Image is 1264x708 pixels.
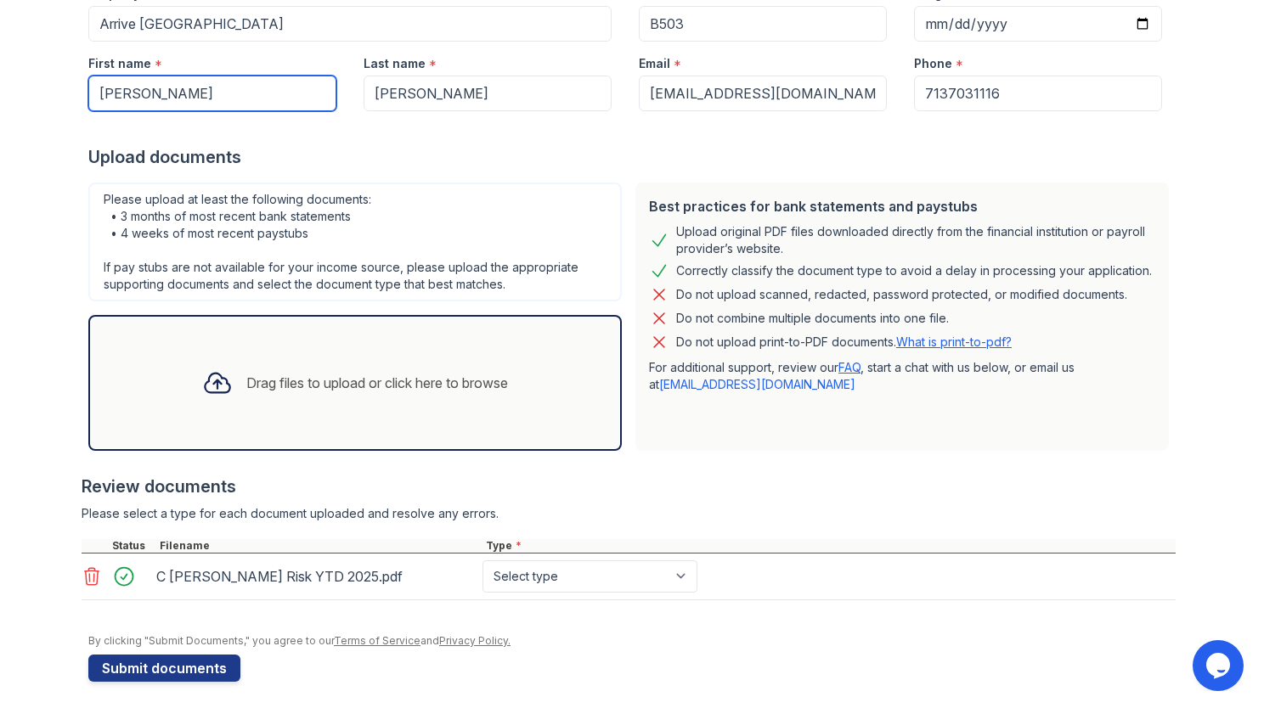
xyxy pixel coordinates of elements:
[364,55,426,72] label: Last name
[88,183,622,301] div: Please upload at least the following documents: • 3 months of most recent bank statements • 4 wee...
[82,475,1176,498] div: Review documents
[649,196,1155,216] div: Best practices for bank statements and paystubs
[838,360,861,374] a: FAQ
[676,223,1155,257] div: Upload original PDF files downloaded directly from the financial institution or payroll provider’...
[639,55,670,72] label: Email
[914,55,952,72] label: Phone
[896,334,1012,349] a: What is print-to-pdf?
[156,539,482,553] div: Filename
[88,145,1176,169] div: Upload documents
[482,539,1176,553] div: Type
[659,377,855,391] a: [EMAIL_ADDRESS][DOMAIN_NAME]
[676,334,1012,351] p: Do not upload print-to-PDF documents.
[676,261,1152,281] div: Correctly classify the document type to avoid a delay in processing your application.
[109,539,156,553] div: Status
[676,308,949,329] div: Do not combine multiple documents into one file.
[1193,640,1247,691] iframe: chat widget
[439,634,511,647] a: Privacy Policy.
[649,359,1155,393] p: For additional support, review our , start a chat with us below, or email us at
[88,655,240,682] button: Submit documents
[88,55,151,72] label: First name
[246,373,508,393] div: Drag files to upload or click here to browse
[82,505,1176,522] div: Please select a type for each document uploaded and resolve any errors.
[88,634,1176,648] div: By clicking "Submit Documents," you agree to our and
[156,563,476,590] div: C [PERSON_NAME] Risk YTD 2025.pdf
[334,634,420,647] a: Terms of Service
[676,284,1127,305] div: Do not upload scanned, redacted, password protected, or modified documents.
